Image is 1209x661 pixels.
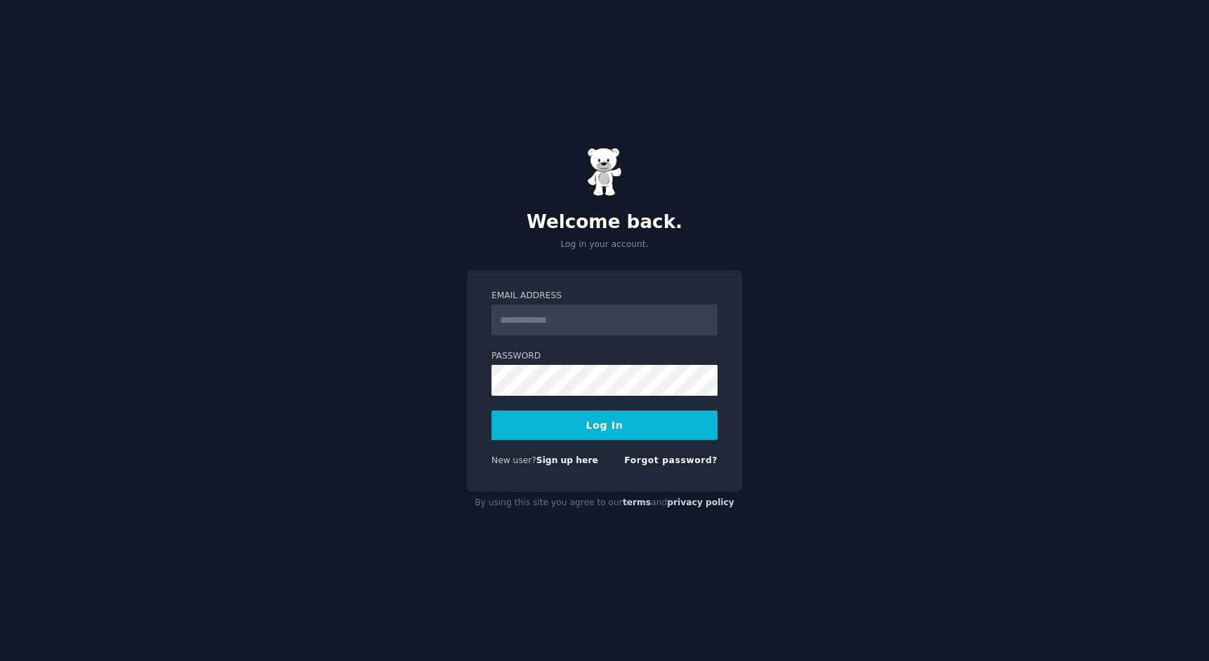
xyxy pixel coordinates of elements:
img: Gummy Bear [587,147,622,196]
a: Forgot password? [624,455,718,465]
a: terms [623,498,651,507]
label: Email Address [491,290,718,302]
div: By using this site you agree to our and [467,492,742,514]
a: Sign up here [536,455,598,465]
button: Log In [491,410,718,440]
label: Password [491,350,718,363]
p: Log in your account. [467,239,742,251]
span: New user? [491,455,536,465]
h2: Welcome back. [467,211,742,234]
a: privacy policy [667,498,734,507]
